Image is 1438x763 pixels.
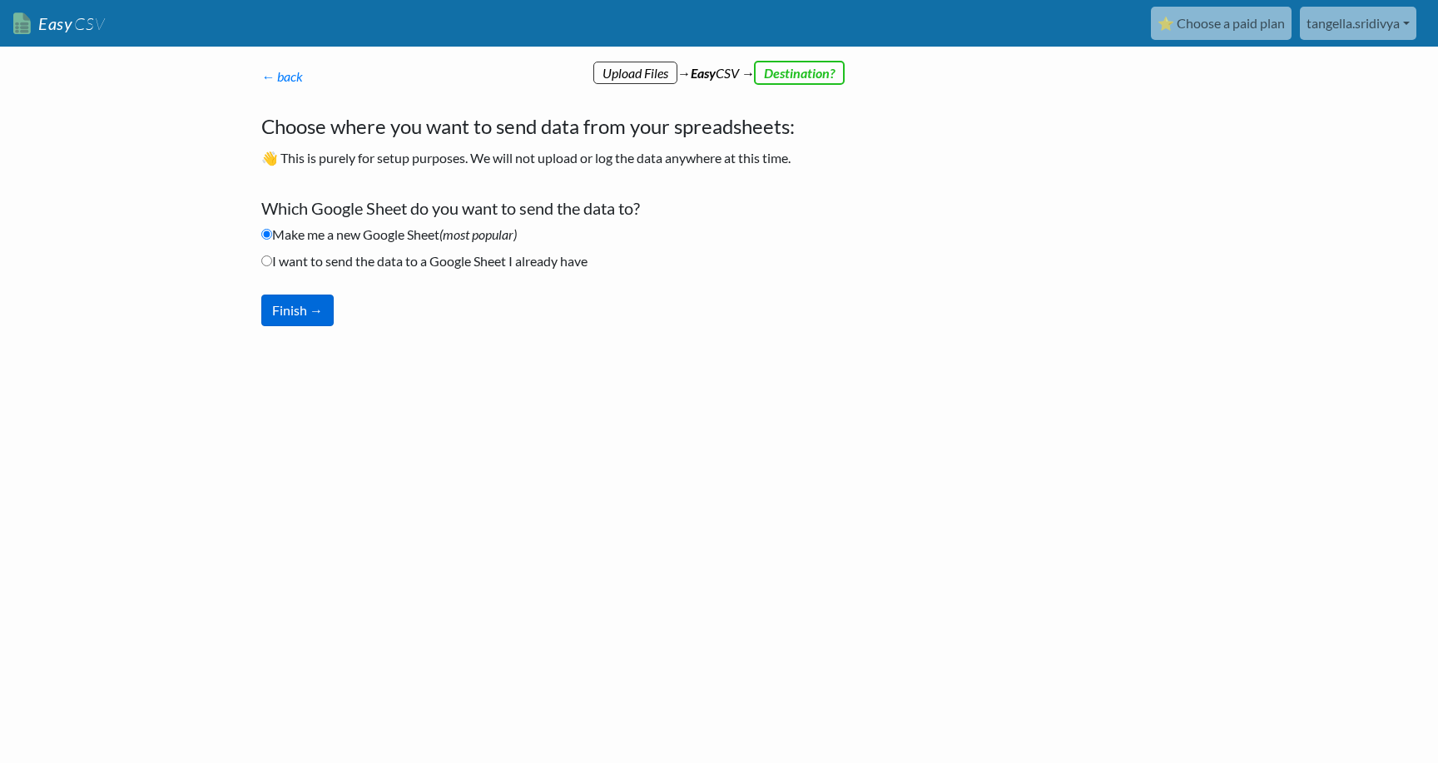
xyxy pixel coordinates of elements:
[261,229,272,240] input: Make me a new Google Sheet(most popular)
[261,68,303,84] a: ← back
[261,111,940,141] h4: Choose where you want to send data from your spreadsheets:
[261,255,272,266] input: I want to send the data to a Google Sheet I already have
[1151,7,1292,40] a: ⭐ Choose a paid plan
[261,198,940,218] h5: Which Google Sheet do you want to send the data to?
[1300,7,1416,40] a: tangella.sridivya
[261,225,517,245] label: Make me a new Google Sheet
[245,47,1193,83] div: → CSV →
[261,148,940,168] p: 👋 This is purely for setup purposes. We will not upload or log the data anywhere at this time.
[261,295,334,326] button: Finish →
[261,251,588,271] label: I want to send the data to a Google Sheet I already have
[13,7,105,41] a: EasyCSV
[72,13,105,34] span: CSV
[439,226,517,242] i: (most popular)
